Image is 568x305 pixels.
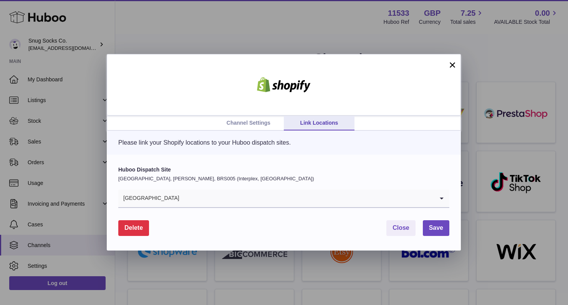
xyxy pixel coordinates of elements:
[180,190,434,207] input: Search for option
[118,166,449,173] label: Huboo Dispatch Site
[448,60,457,69] button: ×
[429,224,443,231] span: Save
[386,220,416,236] button: Close
[423,220,449,236] button: Save
[118,190,180,207] span: [GEOGRAPHIC_DATA]
[118,220,149,236] button: Delete
[392,224,409,231] span: Close
[118,190,449,208] div: Search for option
[124,224,143,231] span: Delete
[284,116,354,130] a: Link Locations
[213,116,284,130] a: Channel Settings
[251,77,316,92] img: shopify
[118,175,449,182] p: [GEOGRAPHIC_DATA], [PERSON_NAME], BRS005 (Interplex, [GEOGRAPHIC_DATA])
[118,138,449,147] p: Please link your Shopify locations to your Huboo dispatch sites.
